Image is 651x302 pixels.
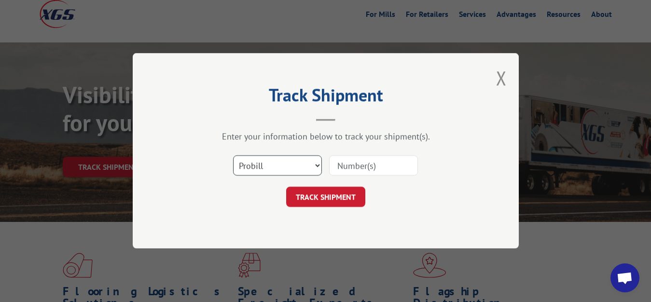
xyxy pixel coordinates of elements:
div: Enter your information below to track your shipment(s). [181,131,471,142]
button: Close modal [496,65,507,91]
h2: Track Shipment [181,88,471,107]
a: Open chat [610,263,639,292]
button: TRACK SHIPMENT [286,187,365,207]
input: Number(s) [329,156,418,176]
